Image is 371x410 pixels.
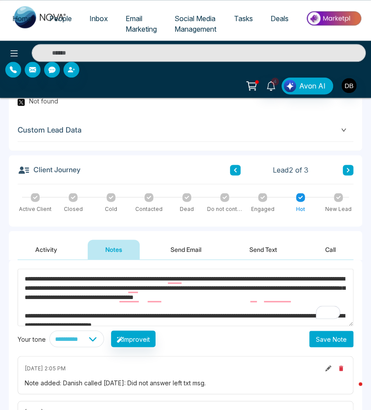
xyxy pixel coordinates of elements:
[308,240,353,259] button: Call
[49,14,72,23] span: People
[251,205,275,213] div: Engaged
[25,364,66,372] span: [DATE] 2:05 PM
[18,164,81,176] h3: Client Journey
[81,10,117,27] a: Inbox
[117,10,166,37] a: Email Marketing
[64,205,83,213] div: Closed
[299,81,326,91] span: Avon AI
[284,80,296,92] img: Lead Flow
[111,330,156,347] button: Improveit
[135,205,163,213] div: Contacted
[341,78,356,93] img: User Avatar
[271,78,279,85] span: 4
[232,240,295,259] button: Send Text
[18,99,25,106] img: Twitter Logo
[89,14,108,23] span: Inbox
[25,378,346,387] div: Note added: Danish called [DATE]: Did not answer left txt msg.
[341,127,346,133] span: down
[18,334,49,344] div: Your tone
[14,6,67,28] img: Nova CRM Logo
[105,205,117,213] div: Cold
[296,205,305,213] div: Hot
[153,240,219,259] button: Send Email
[234,14,253,23] span: Tasks
[260,78,282,93] a: 4
[225,10,262,27] a: Tasks
[271,14,289,23] span: Deals
[302,8,366,28] img: Market-place.gif
[166,10,225,37] a: Social Media Management
[207,205,242,213] div: Do not contact
[18,269,353,326] textarea: To enrich screen reader interactions, please activate Accessibility in Grammarly extension settings
[88,240,140,259] button: Notes
[18,240,75,259] button: Activity
[262,10,297,27] a: Deals
[325,205,352,213] div: New Lead
[309,331,353,347] button: Save Note
[4,10,41,27] a: Home
[19,205,52,213] div: Active Client
[41,10,81,27] a: People
[282,78,333,94] button: Avon AI
[126,14,157,33] span: Email Marketing
[18,124,353,136] span: Custom Lead Data
[341,380,362,401] iframe: Intercom live chat
[180,205,194,213] div: Dead
[12,14,32,23] span: Home
[273,165,308,175] span: Lead 2 of 3
[174,14,216,33] span: Social Media Management
[29,96,58,106] span: Not found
